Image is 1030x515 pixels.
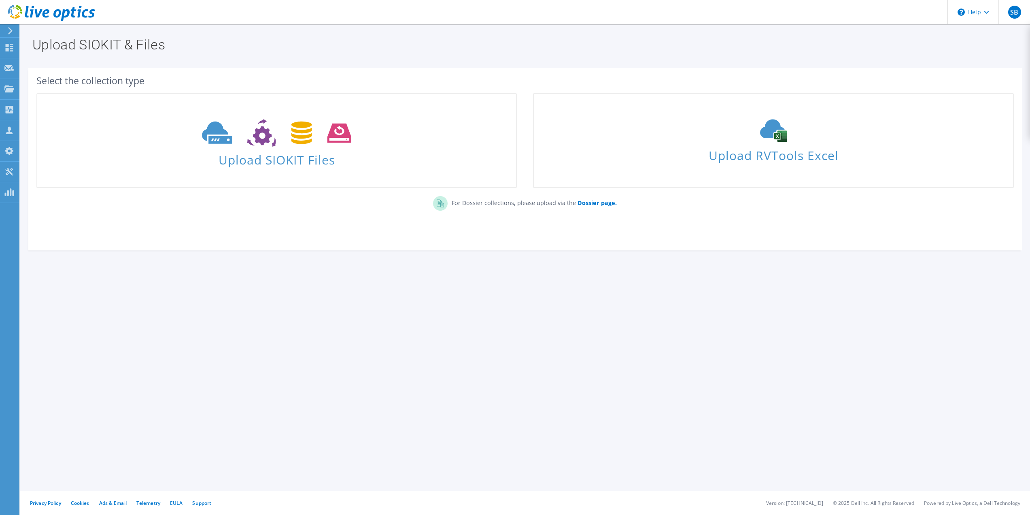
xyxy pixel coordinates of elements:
[192,500,211,506] a: Support
[958,9,965,16] svg: \n
[578,199,617,207] b: Dossier page.
[448,196,617,207] p: For Dossier collections, please upload via the
[1008,6,1021,19] span: SB
[136,500,160,506] a: Telemetry
[533,93,1013,188] a: Upload RVTools Excel
[924,500,1020,506] li: Powered by Live Optics, a Dell Technology
[170,500,183,506] a: EULA
[36,93,517,188] a: Upload SIOKIT Files
[36,76,1014,85] div: Select the collection type
[30,500,61,506] a: Privacy Policy
[71,500,89,506] a: Cookies
[576,199,617,207] a: Dossier page.
[37,149,516,166] span: Upload SIOKIT Files
[32,38,1014,51] h1: Upload SIOKIT & Files
[766,500,823,506] li: Version: [TECHNICAL_ID]
[534,145,1013,162] span: Upload RVTools Excel
[833,500,914,506] li: © 2025 Dell Inc. All Rights Reserved
[99,500,127,506] a: Ads & Email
